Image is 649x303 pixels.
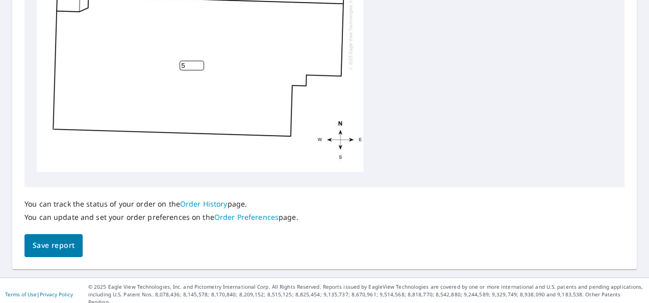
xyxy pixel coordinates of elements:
p: You can update and set your order preferences on the page. [24,213,298,222]
p: | [5,291,73,297]
a: Order History [180,199,228,209]
a: Order Preferences [214,212,279,222]
p: You can track the status of your order on the page. [24,199,298,209]
button: Save report [24,234,83,257]
a: Terms of Use [5,291,37,298]
a: Privacy Policy [40,291,73,298]
span: Save report [33,239,74,252]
